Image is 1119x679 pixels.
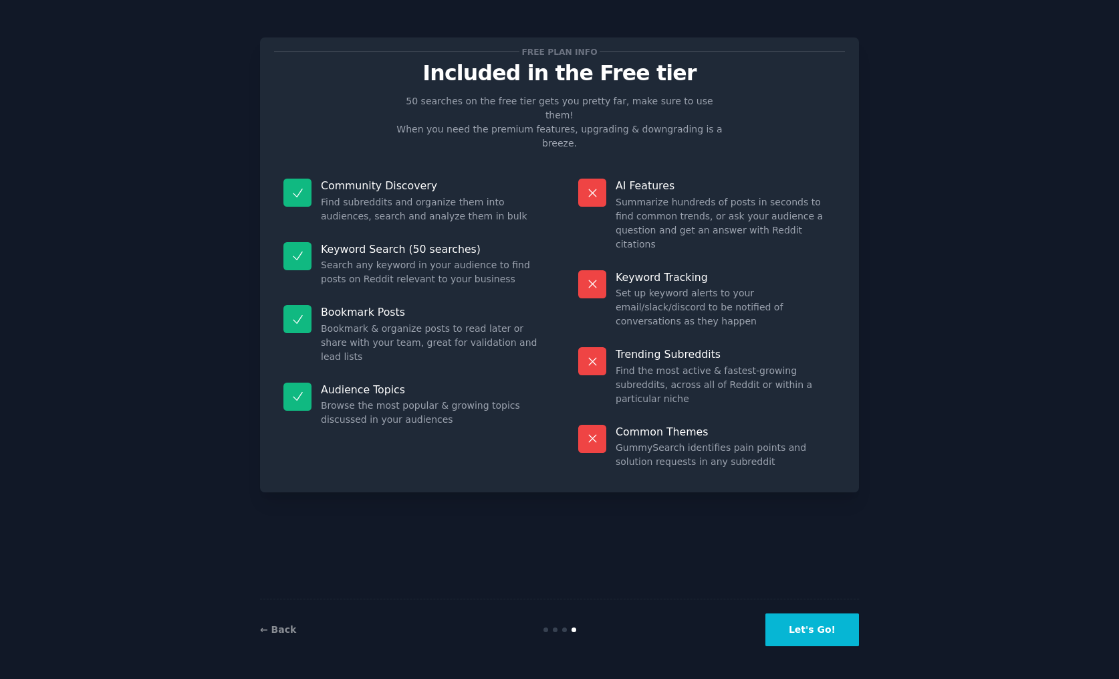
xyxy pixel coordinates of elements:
[260,624,296,635] a: ← Back
[616,441,836,469] dd: GummySearch identifies pain points and solution requests in any subreddit
[391,94,728,151] p: 50 searches on the free tier gets you pretty far, make sure to use them! When you need the premiu...
[616,179,836,193] p: AI Features
[321,305,541,319] p: Bookmark Posts
[519,45,600,59] span: Free plan info
[765,613,859,646] button: Let's Go!
[616,195,836,252] dd: Summarize hundreds of posts in seconds to find common trends, or ask your audience a question and...
[616,347,836,361] p: Trending Subreddits
[321,242,541,256] p: Keyword Search (50 searches)
[616,425,836,439] p: Common Themes
[321,322,541,364] dd: Bookmark & organize posts to read later or share with your team, great for validation and lead lists
[321,383,541,397] p: Audience Topics
[321,195,541,223] dd: Find subreddits and organize them into audiences, search and analyze them in bulk
[616,364,836,406] dd: Find the most active & fastest-growing subreddits, across all of Reddit or within a particular niche
[321,399,541,427] dd: Browse the most popular & growing topics discussed in your audiences
[321,179,541,193] p: Community Discovery
[274,62,845,85] p: Included in the Free tier
[616,286,836,328] dd: Set up keyword alerts to your email/slack/discord to be notified of conversations as they happen
[616,270,836,284] p: Keyword Tracking
[321,258,541,286] dd: Search any keyword in your audience to find posts on Reddit relevant to your business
